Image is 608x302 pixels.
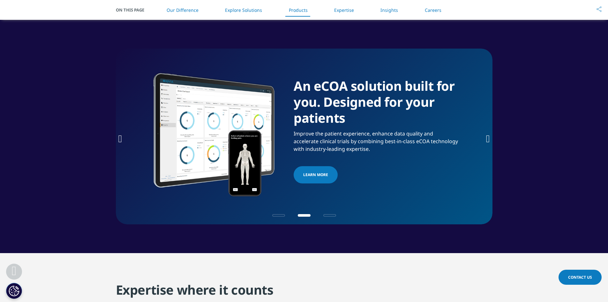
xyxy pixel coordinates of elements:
a: Expertise [334,7,354,13]
p: Improve the patient experience, enhance data quality and accelerate clinical trials by combining ... [294,130,458,157]
div: Next slide [486,131,490,145]
button: Definições de cookies [6,283,22,299]
span: Learn more [303,171,328,179]
a: Careers [425,7,441,13]
span: Go to slide 2 [298,214,311,217]
a: Products [289,7,308,13]
h3: Expertise where it counts [116,282,274,301]
a: Learn more [294,166,338,183]
span: On This Page [116,7,151,13]
span: Go to slide 3 [323,214,336,217]
div: Previous slide [118,131,122,145]
a: Contact Us [559,270,602,285]
span: Go to slide 1 [272,214,285,217]
a: Explore Solutions [225,7,262,13]
h1: An eCOA solution built for you. Designed for your patients [294,78,458,130]
a: Our Difference [167,7,199,13]
span: Contact Us [568,275,592,280]
div: 2 / 3 [116,49,492,224]
a: Insights [380,7,398,13]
